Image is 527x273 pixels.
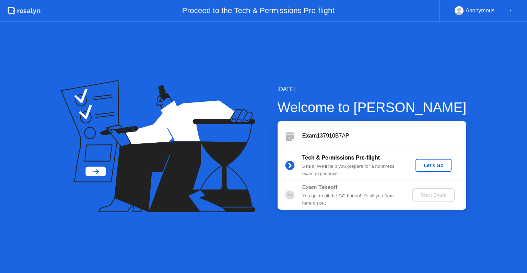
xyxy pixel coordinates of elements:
div: Anonymous [466,6,495,15]
div: ▼ [509,6,512,15]
div: : We’ll help you prepare for a no-stress exam experience [302,163,401,177]
div: Let's Go [418,163,449,168]
b: Tech & Permissions Pre-flight [302,155,380,161]
div: [DATE] [278,85,467,94]
b: Exam [302,133,317,139]
button: Let's Go [415,159,452,172]
div: Welcome to [PERSON_NAME] [278,97,467,118]
div: 137910B7AP [302,132,466,140]
div: You get to hit the GO button! It’s all you from here on out [302,193,401,207]
button: Start Exam [412,188,455,201]
b: Exam Takeoff [302,184,338,190]
b: 5 min [302,164,315,169]
div: Start Exam [415,192,452,198]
